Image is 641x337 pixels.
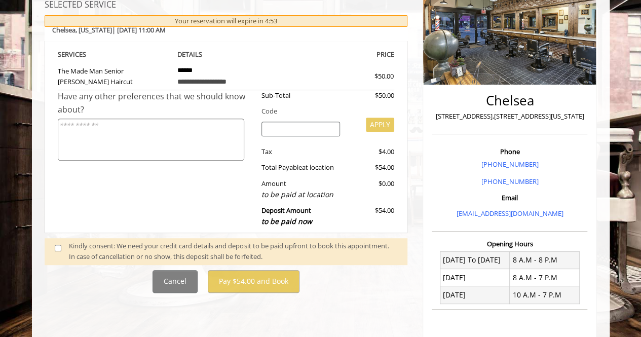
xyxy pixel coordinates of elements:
span: to be paid now [261,216,312,226]
div: Your reservation will expire in 4:53 [45,15,408,27]
button: Pay $54.00 and Book [208,270,299,293]
span: at location [302,163,334,172]
h3: Phone [434,148,585,155]
div: $4.00 [348,146,394,157]
span: , [US_STATE] [76,25,112,34]
div: Tax [254,146,348,157]
h3: Email [434,194,585,201]
b: Deposit Amount [261,206,312,226]
a: [PHONE_NUMBER] [481,160,538,169]
div: Kindly consent: We need your credit card details and deposit to be paid upfront to book this appo... [69,241,397,262]
div: $50.00 [348,90,394,101]
button: Cancel [153,270,198,293]
div: Sub-Total [254,90,348,101]
div: Amount [254,178,348,200]
span: S [83,50,86,59]
th: PRICE [282,49,395,60]
td: 8 A.M - 7 P.M [510,269,580,286]
button: APPLY [366,118,394,132]
th: DETAILS [170,49,282,60]
div: Have any other preferences that we should know about? [58,90,254,116]
td: [DATE] [440,269,510,286]
a: [EMAIL_ADDRESS][DOMAIN_NAME] [456,209,563,218]
td: [DATE] To [DATE] [440,251,510,269]
h2: Chelsea [434,93,585,108]
td: 10 A.M - 7 P.M [510,286,580,304]
td: [DATE] [440,286,510,304]
p: [STREET_ADDRESS],[STREET_ADDRESS][US_STATE] [434,111,585,122]
div: to be paid at location [261,189,340,200]
div: $50.00 [338,71,394,82]
div: Code [254,106,394,117]
th: SERVICE [58,49,170,60]
div: $54.00 [348,205,394,227]
div: Total Payable [254,162,348,173]
b: Chelsea | [DATE] 11:00 AM [52,25,166,34]
td: 8 A.M - 8 P.M [510,251,580,269]
h3: Opening Hours [432,240,587,247]
a: [PHONE_NUMBER] [481,177,538,186]
h3: SELECTED SERVICE [45,1,408,10]
td: The Made Man Senior [PERSON_NAME] Haircut [58,60,170,90]
div: $0.00 [348,178,394,200]
div: $54.00 [348,162,394,173]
